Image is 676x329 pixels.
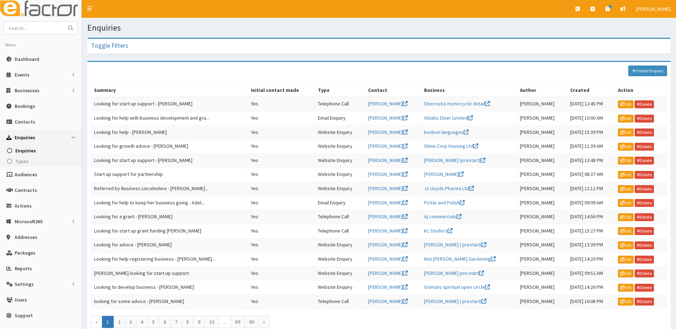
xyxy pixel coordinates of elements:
[315,111,365,125] td: Email Enquiry
[248,84,315,97] th: Initial contact made
[618,157,634,164] a: Edit
[424,157,485,163] a: [PERSON_NAME] (prestart)
[567,252,615,266] td: [DATE] 14:20 PM
[618,227,634,235] a: Edit
[87,23,671,32] h1: Enquiries
[567,168,615,182] td: [DATE] 08:37 AM
[618,185,634,193] a: Edit
[15,234,37,240] span: Addresses
[635,270,654,277] a: Delete
[15,72,30,78] span: Events
[424,228,453,234] a: KL Studio's
[368,100,408,107] a: [PERSON_NAME]
[91,238,248,252] td: Looking for advice - [PERSON_NAME]
[618,100,634,108] a: Edit
[315,281,365,295] td: Website Enquiry
[517,196,567,210] td: [PERSON_NAME]
[636,6,671,12] span: [PERSON_NAME]
[365,84,421,97] th: Contact
[15,281,34,287] span: Settings
[424,185,474,192] a: Js Lloyds Pharma Ltd
[517,168,567,182] td: [PERSON_NAME]
[315,266,365,281] td: Website Enquiry
[517,97,567,111] td: [PERSON_NAME]
[424,143,478,149] a: Shine Corp Housing Ltd
[91,97,248,111] td: Looking for start up support - [PERSON_NAME]
[248,111,315,125] td: Yes
[15,87,40,94] span: Businesses
[424,129,469,135] a: bonbon languages
[315,97,365,111] td: Telephone Call
[91,281,248,295] td: Looking to develop business - [PERSON_NAME]
[15,297,27,303] span: Users
[248,140,315,154] td: Yes
[517,238,567,252] td: [PERSON_NAME]
[517,210,567,224] td: [PERSON_NAME]
[248,266,315,281] td: Yes
[618,241,634,249] a: Edit
[567,84,615,97] th: Created
[15,56,39,62] span: Dashboard
[618,143,634,151] a: Edit
[517,140,567,154] td: [PERSON_NAME]
[315,84,365,97] th: Type
[368,284,408,290] a: [PERSON_NAME]
[315,168,365,182] td: Website Enquiry
[148,316,159,328] a: 5
[567,140,615,154] td: [DATE] 11:39 AM
[618,298,634,305] a: Edit
[244,316,259,328] a: 90
[424,298,486,304] a: [PERSON_NAME] ( prestart)
[315,294,365,309] td: Telephone Call
[15,265,32,272] span: Reports
[248,97,315,111] td: Yes
[368,241,408,248] a: [PERSON_NAME]
[567,238,615,252] td: [DATE] 13:39 PM
[635,129,654,136] a: Delete
[315,140,365,154] td: Website Enquiry
[231,316,245,328] a: 89
[368,213,408,220] a: [PERSON_NAME]
[567,125,615,140] td: [DATE] 15:39 PM
[91,266,248,281] td: [PERSON_NAME] looking for start up support
[517,153,567,168] td: [PERSON_NAME]
[248,196,315,210] td: Yes
[315,153,365,168] td: Website Enquiry
[635,115,654,122] a: Delete
[628,66,667,76] a: Create Enquiry
[517,294,567,309] td: [PERSON_NAME]
[248,294,315,309] td: Yes
[635,143,654,151] a: Delete
[368,171,408,177] a: [PERSON_NAME]
[368,115,408,121] a: [PERSON_NAME]
[15,134,35,141] span: Enquiries
[635,100,654,108] a: Delete
[218,316,231,328] span: ...
[517,252,567,266] td: [PERSON_NAME]
[125,316,136,328] a: 3
[102,316,114,328] span: 1
[618,256,634,263] a: Edit
[368,199,408,206] a: [PERSON_NAME]
[517,224,567,238] td: [PERSON_NAME]
[182,316,193,328] a: 8
[618,115,634,122] a: Edit
[2,156,82,167] a: Types
[567,294,615,309] td: [DATE] 16:08 PM
[15,203,32,209] span: Actions
[567,97,615,111] td: [DATE] 12:45 PM
[517,111,567,125] td: [PERSON_NAME]
[368,256,408,262] a: [PERSON_NAME]
[517,125,567,140] td: [PERSON_NAME]
[368,157,408,163] a: [PERSON_NAME]
[635,157,654,164] a: Delete
[618,270,634,277] a: Edit
[248,153,315,168] td: Yes
[15,187,37,193] span: Contracts
[517,84,567,97] th: Author
[567,196,615,210] td: [DATE] 09:09 AM
[91,140,248,154] td: Looking for growth advice - [PERSON_NAME]
[136,316,148,328] a: 4
[618,199,634,207] a: Edit
[618,284,634,292] a: Edit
